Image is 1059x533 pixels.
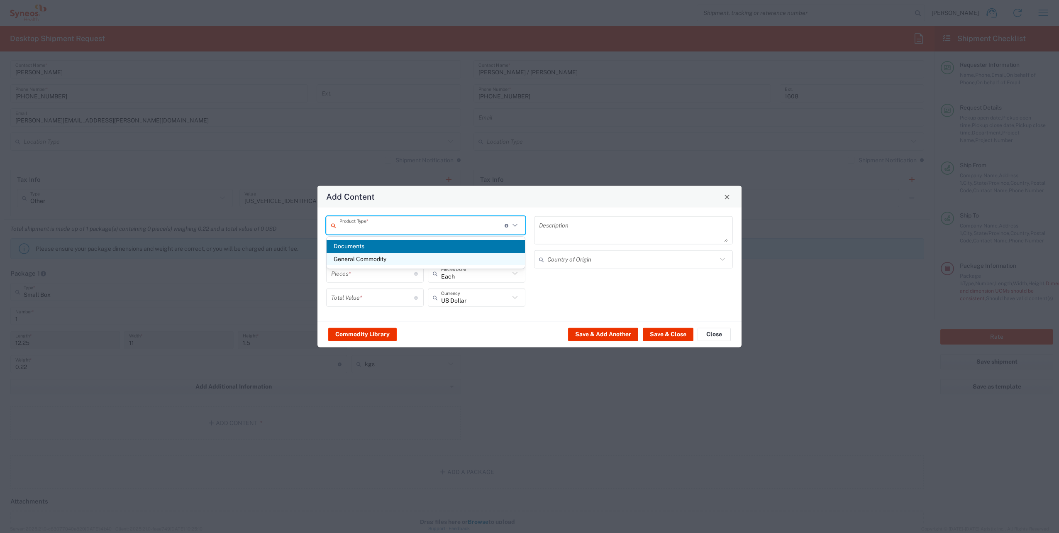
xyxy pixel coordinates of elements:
span: Documents [327,240,525,253]
button: Close [721,191,733,203]
button: Save & Close [643,328,693,341]
button: Save & Add Another [568,328,638,341]
h4: Add Content [326,191,375,203]
button: Commodity Library [328,328,397,341]
button: Close [698,328,731,341]
span: General Commodity [327,253,525,266]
